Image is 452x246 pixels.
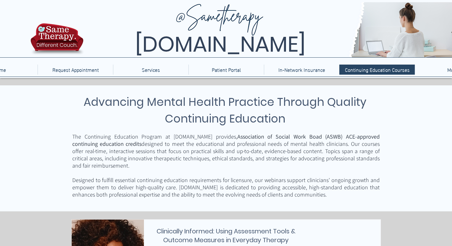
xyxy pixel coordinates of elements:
span: Designed to fulfill essential continuing education requirements for licensure, our webinars suppo... [72,176,380,198]
div: Services [113,65,188,75]
a: In-Network Insurance [264,65,339,75]
img: TBH.US [29,22,85,60]
p: Patient Portal [209,65,244,75]
a: Patient Portal [188,65,264,75]
h3: Advancing Mental Health Practice Through Quality Continuing Education [71,94,379,127]
span: [DOMAIN_NAME] [135,29,306,59]
p: Services [139,65,163,75]
p: Request Appointment [49,65,102,75]
span: The Continuing Education Program at [DOMAIN_NAME] provides, designed to meet the educational and ... [72,133,380,169]
p: In-Network Insurance [275,65,328,75]
span: Association of Social Work Boad (ASWB) ACE-approved continuing education credits [72,133,380,147]
a: Request Appointment [38,65,113,75]
p: Continuing Education Courses [342,65,413,75]
span: Clinically Informed: Using Assessment Tools & Outcome Measures in Everyday Therapy [157,227,295,244]
a: Continuing Education Courses [339,65,415,75]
